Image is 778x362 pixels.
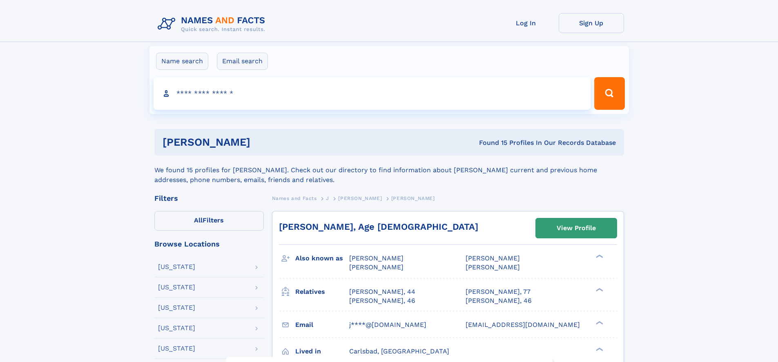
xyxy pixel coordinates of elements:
[158,325,195,331] div: [US_STATE]
[154,240,264,248] div: Browse Locations
[295,285,349,299] h3: Relatives
[349,254,403,262] span: [PERSON_NAME]
[466,296,532,305] a: [PERSON_NAME], 46
[295,251,349,265] h3: Also known as
[163,137,365,147] h1: [PERSON_NAME]
[158,345,195,352] div: [US_STATE]
[272,193,317,203] a: Names and Facts
[391,195,435,201] span: [PERSON_NAME]
[194,216,203,224] span: All
[326,195,329,201] span: J
[326,193,329,203] a: J
[466,263,520,271] span: [PERSON_NAME]
[557,219,596,238] div: View Profile
[349,347,449,355] span: Carlsbad, [GEOGRAPHIC_DATA]
[338,195,382,201] span: [PERSON_NAME]
[466,321,580,329] span: [EMAIL_ADDRESS][DOMAIN_NAME]
[154,155,624,185] div: We found 15 profiles for [PERSON_NAME]. Check out our directory to find information about [PERSON...
[594,77,624,110] button: Search Button
[279,222,478,232] a: [PERSON_NAME], Age [DEMOGRAPHIC_DATA]
[349,263,403,271] span: [PERSON_NAME]
[559,13,624,33] a: Sign Up
[158,284,195,291] div: [US_STATE]
[154,13,272,35] img: Logo Names and Facts
[466,287,531,296] a: [PERSON_NAME], 77
[158,304,195,311] div: [US_STATE]
[594,320,604,325] div: ❯
[154,195,264,202] div: Filters
[156,53,208,70] label: Name search
[349,296,415,305] a: [PERSON_NAME], 46
[493,13,559,33] a: Log In
[338,193,382,203] a: [PERSON_NAME]
[349,287,415,296] a: [PERSON_NAME], 44
[158,264,195,270] div: [US_STATE]
[154,211,264,231] label: Filters
[594,346,604,352] div: ❯
[154,77,591,110] input: search input
[466,254,520,262] span: [PERSON_NAME]
[594,287,604,292] div: ❯
[295,318,349,332] h3: Email
[217,53,268,70] label: Email search
[295,344,349,358] h3: Lived in
[365,138,616,147] div: Found 15 Profiles In Our Records Database
[536,218,617,238] a: View Profile
[594,254,604,259] div: ❯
